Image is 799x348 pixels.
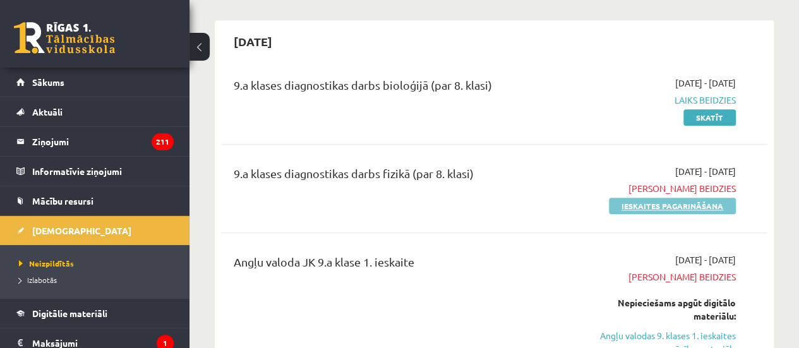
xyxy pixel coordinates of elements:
[16,157,174,186] a: Informatīvie ziņojumi
[14,22,115,54] a: Rīgas 1. Tālmācības vidusskola
[16,299,174,328] a: Digitālie materiāli
[234,253,562,277] div: Angļu valoda JK 9.a klase 1. ieskaite
[16,186,174,215] a: Mācību resursi
[675,76,736,90] span: [DATE] - [DATE]
[19,274,177,285] a: Izlabotās
[19,258,74,268] span: Neizpildītās
[32,76,64,88] span: Sākums
[221,27,285,56] h2: [DATE]
[19,275,57,285] span: Izlabotās
[234,76,562,100] div: 9.a klases diagnostikas darbs bioloģijā (par 8. klasi)
[19,258,177,269] a: Neizpildītās
[32,127,174,156] legend: Ziņojumi
[609,198,736,214] a: Ieskaites pagarināšana
[16,97,174,126] a: Aktuāli
[581,296,736,323] div: Nepieciešams apgūt digitālo materiālu:
[32,225,131,236] span: [DEMOGRAPHIC_DATA]
[32,308,107,319] span: Digitālie materiāli
[32,195,93,207] span: Mācību resursi
[32,106,63,117] span: Aktuāli
[152,133,174,150] i: 211
[675,253,736,267] span: [DATE] - [DATE]
[581,182,736,195] span: [PERSON_NAME] beidzies
[675,165,736,178] span: [DATE] - [DATE]
[32,157,174,186] legend: Informatīvie ziņojumi
[683,109,736,126] a: Skatīt
[234,165,562,188] div: 9.a klases diagnostikas darbs fizikā (par 8. klasi)
[16,216,174,245] a: [DEMOGRAPHIC_DATA]
[581,93,736,107] span: Laiks beidzies
[16,127,174,156] a: Ziņojumi211
[16,68,174,97] a: Sākums
[581,270,736,284] span: [PERSON_NAME] beidzies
